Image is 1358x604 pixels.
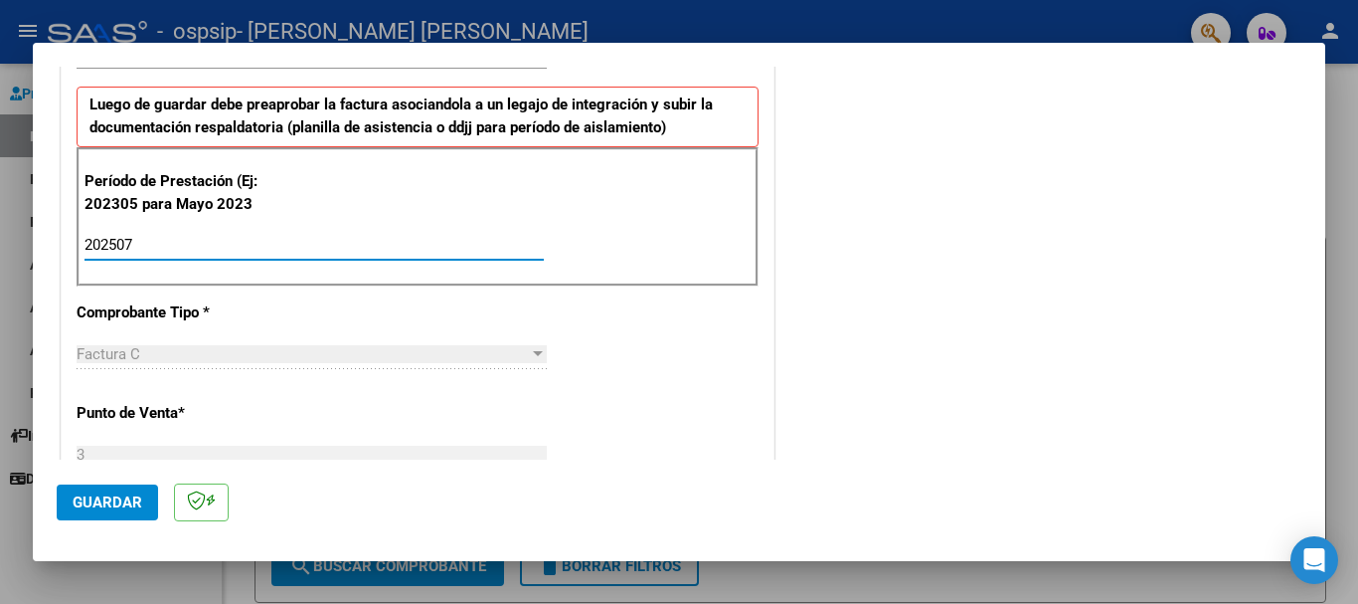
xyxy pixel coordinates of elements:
strong: Luego de guardar debe preaprobar la factura asociandola a un legajo de integración y subir la doc... [89,96,713,136]
p: Período de Prestación (Ej: 202305 para Mayo 2023 [85,170,284,215]
div: Open Intercom Messenger [1290,536,1338,584]
span: Guardar [73,494,142,511]
button: Guardar [57,485,158,520]
p: Punto de Venta [77,402,281,425]
span: Factura C [77,345,140,363]
p: Comprobante Tipo * [77,302,281,324]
